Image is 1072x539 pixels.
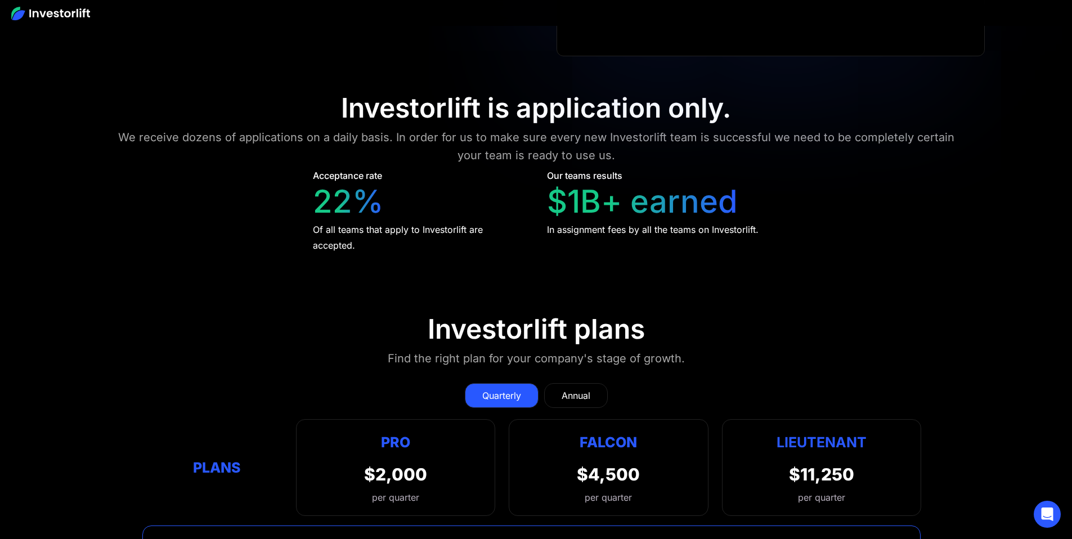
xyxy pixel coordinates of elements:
[151,457,282,479] div: Plans
[777,434,867,451] strong: Lieutenant
[585,491,632,504] div: per quarter
[580,431,637,453] div: Falcon
[1034,501,1061,528] div: Open Intercom Messenger
[577,464,640,484] div: $4,500
[364,464,427,484] div: $2,000
[313,169,382,182] div: Acceptance rate
[482,389,521,402] div: Quarterly
[364,491,427,504] div: per quarter
[107,128,965,164] div: We receive dozens of applications on a daily basis. In order for us to make sure every new Invest...
[562,389,590,402] div: Annual
[547,169,622,182] div: Our teams results
[313,222,526,253] div: Of all teams that apply to Investorlift are accepted.
[547,183,738,221] div: $1B+ earned
[364,431,427,453] div: Pro
[428,313,645,345] div: Investorlift plans
[798,491,845,504] div: per quarter
[341,92,731,124] div: Investorlift is application only.
[547,222,759,237] div: In assignment fees by all the teams on Investorlift.
[313,183,384,221] div: 22%
[789,464,854,484] div: $11,250
[388,349,685,367] div: Find the right plan for your company's stage of growth.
